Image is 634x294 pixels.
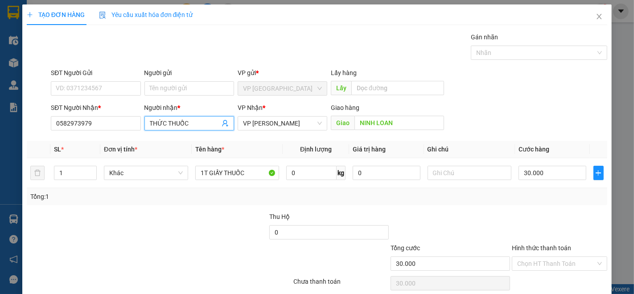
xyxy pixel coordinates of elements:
div: Người nhận [144,103,234,113]
span: Lấy [331,81,351,95]
div: Tổng: 1 [30,192,245,202]
div: SĐT Người Nhận [51,103,140,113]
span: Định lượng [300,146,332,153]
span: Giá trị hàng [353,146,386,153]
span: SL [54,146,61,153]
span: Thu Hộ [269,213,290,220]
button: delete [30,166,45,180]
span: plus [27,12,33,18]
span: Giao [331,116,354,130]
span: user-add [222,120,229,127]
span: VP Nhận [238,104,263,111]
div: VP gửi [238,68,327,78]
span: Tên hàng [195,146,224,153]
input: VD: Bàn, Ghế [195,166,280,180]
button: plus [593,166,604,180]
span: kg [337,166,346,180]
span: Đơn vị tính [104,146,137,153]
span: Khác [109,166,183,180]
span: Giao hàng [331,104,359,111]
text: DLT2508130017 [50,38,117,47]
input: Dọc đường [354,116,444,130]
span: VP Đà Lạt [243,82,322,95]
th: Ghi chú [424,141,515,158]
input: Dọc đường [351,81,444,95]
span: VP Phan Thiết [243,117,322,130]
span: TẠO ĐƠN HÀNG [27,11,85,18]
div: Gửi: VP [GEOGRAPHIC_DATA] [7,52,89,71]
span: Cước hàng [519,146,549,153]
label: Hình thức thanh toán [512,244,571,252]
img: icon [99,12,106,19]
label: Gán nhãn [471,34,498,41]
div: Chưa thanh toán [293,277,390,292]
div: Nhận: VP [PERSON_NAME] [93,52,160,71]
span: close [596,13,603,20]
div: Người gửi [144,68,234,78]
span: Tổng cước [391,244,420,252]
div: SĐT Người Gửi [51,68,140,78]
button: Close [587,4,612,29]
input: Ghi Chú [428,166,512,180]
span: Yêu cầu xuất hóa đơn điện tử [99,11,193,18]
input: 0 [353,166,420,180]
span: plus [594,169,604,176]
span: Lấy hàng [331,69,357,76]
